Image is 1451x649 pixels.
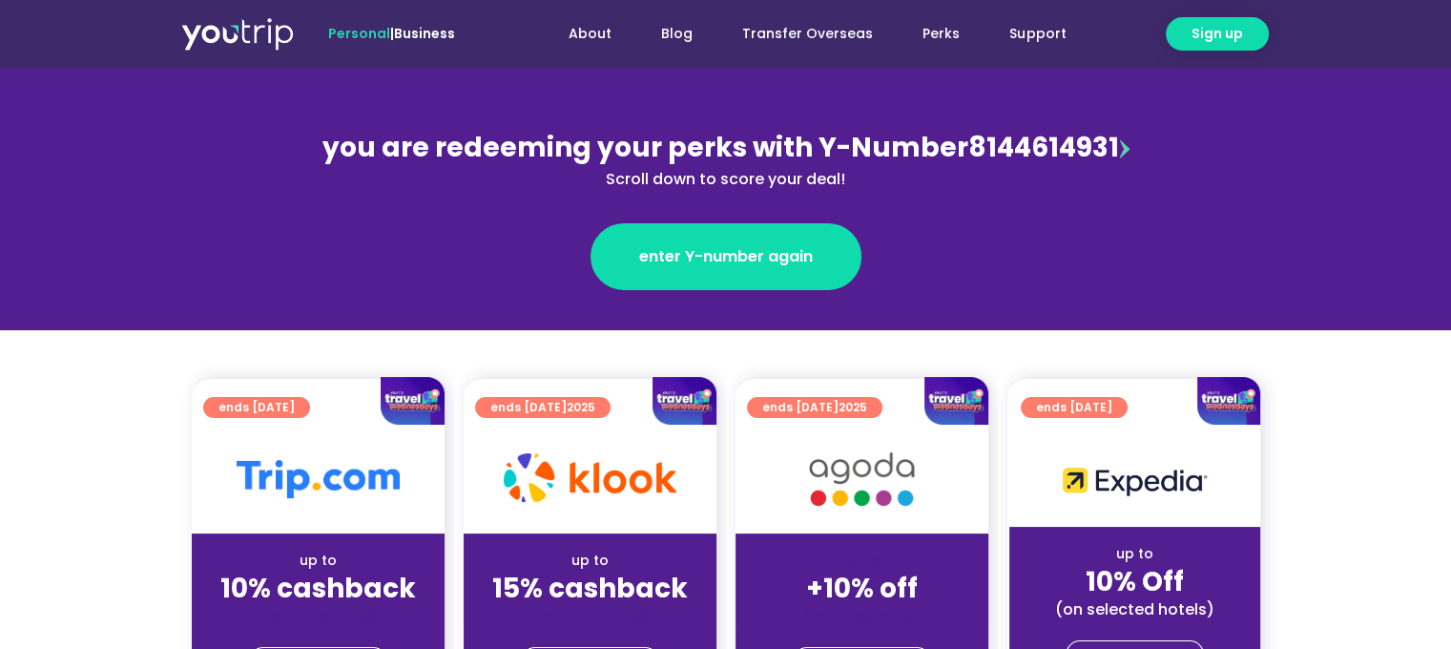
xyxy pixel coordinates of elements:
[328,24,390,43] span: Personal
[394,24,455,43] a: Business
[898,16,985,52] a: Perks
[312,128,1140,191] div: 8144614931
[717,16,898,52] a: Transfer Overseas
[806,570,918,607] strong: +10% off
[1166,17,1269,51] a: Sign up
[544,16,636,52] a: About
[312,168,1140,191] div: Scroll down to score your deal!
[1192,24,1243,44] span: Sign up
[479,606,701,626] div: (for stays only)
[636,16,717,52] a: Blog
[328,24,455,43] span: |
[844,551,880,570] span: up to
[751,606,973,626] div: (for stays only)
[1025,544,1245,564] div: up to
[220,570,416,607] strong: 10% cashback
[507,16,1090,52] nav: Menu
[207,551,429,571] div: up to
[1025,599,1245,619] div: (on selected hotels)
[479,551,701,571] div: up to
[985,16,1090,52] a: Support
[1086,563,1184,600] strong: 10% Off
[591,223,861,290] a: enter Y-number again
[492,570,688,607] strong: 15% cashback
[639,245,813,268] span: enter Y-number again
[207,606,429,626] div: (for stays only)
[322,129,968,166] span: you are redeeming your perks with Y-Number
